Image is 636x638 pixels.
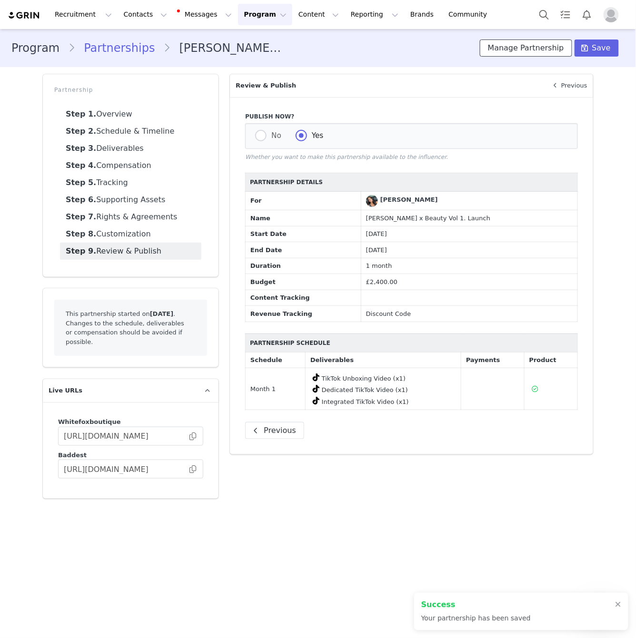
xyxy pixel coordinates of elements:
td: Duration [246,258,361,274]
strong: Step 6. [66,195,96,204]
td: 1 month [361,258,578,274]
td: Budget [246,274,361,290]
span: This partnership started on . Changes to the schedule, deliverables or compensation should be avo... [66,310,184,345]
div: Integrated TikTok Video (x1) [310,395,457,407]
a: [PERSON_NAME] [366,195,438,207]
p: Whether you want to make this partnership available to the influencer. [245,153,578,161]
button: Recruitment [49,4,118,25]
a: Schedule & Timeline [60,123,201,140]
td: Month 1 [246,368,306,410]
a: Rights & Agreements [60,208,201,226]
a: Customization [60,226,201,243]
a: Deliverables [60,140,201,157]
button: Messages [173,4,238,25]
td: End Date [246,242,361,258]
button: Notifications [576,4,597,25]
label: Publish Now? [245,112,578,121]
a: Tasks [555,4,576,25]
td: Name [246,210,361,226]
div: Discount Code [366,309,573,319]
strong: Step 8. [66,229,96,238]
td: [DATE] [361,226,578,242]
img: placeholder-profile.jpg [604,7,619,22]
strong: [DATE] [150,310,173,317]
a: Tracking [60,174,201,191]
button: Content [293,4,345,25]
th: Deliverables [306,352,461,368]
span: £2,400.00 [366,278,397,285]
strong: Step 4. [66,161,96,170]
div: [PERSON_NAME] [380,195,438,205]
a: Brands [405,4,442,25]
strong: Step 5. [66,178,96,187]
th: Partnership Details [246,173,578,192]
button: Program [238,4,292,25]
button: Save [575,39,619,57]
span: Save [592,42,611,54]
a: Community [443,4,497,25]
span: Yes [307,131,324,140]
td: Revenue Tracking [246,306,361,322]
img: grin logo [8,11,41,20]
th: Partnership Schedule [246,334,578,352]
h2: Success [421,599,531,611]
th: Schedule [246,352,306,368]
a: Previous [544,74,593,97]
span: Live URLs [49,386,82,395]
td: For [246,192,361,210]
a: Partnerships [75,39,163,57]
td: [DATE] [361,242,578,258]
button: Previous [245,422,304,439]
a: Supporting Assets [60,191,201,208]
div: TikTok Unboxing Video (x1) [310,372,457,383]
img: Kaylen Jones [366,195,378,207]
strong: Step 2. [66,127,96,136]
button: Contacts [118,4,173,25]
td: Content Tracking [246,290,361,306]
p: Your partnership has been saved [421,614,531,624]
a: Review & Publish [60,243,201,260]
strong: Step 3. [66,144,96,153]
div: Dedicated TikTok Video (x1) [310,383,457,395]
strong: Step 7. [66,212,96,221]
button: Manage Partnership [480,39,572,57]
button: Search [534,4,555,25]
td: Start Date [246,226,361,242]
button: Reporting [345,4,404,25]
th: Product [524,352,577,368]
span: Baddest [58,452,87,459]
strong: Step 9. [66,246,96,255]
span: No [267,131,281,140]
p: Partnership [54,86,207,94]
strong: Step 1. [66,109,96,118]
th: Payments [461,352,525,368]
a: Overview [60,106,201,123]
td: [PERSON_NAME] x Beauty Vol 1. Launch [361,210,578,226]
span: Whitefoxboutique [58,418,121,425]
p: Review & Publish [230,74,544,97]
a: Compensation [60,157,201,174]
button: Profile [598,7,628,22]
